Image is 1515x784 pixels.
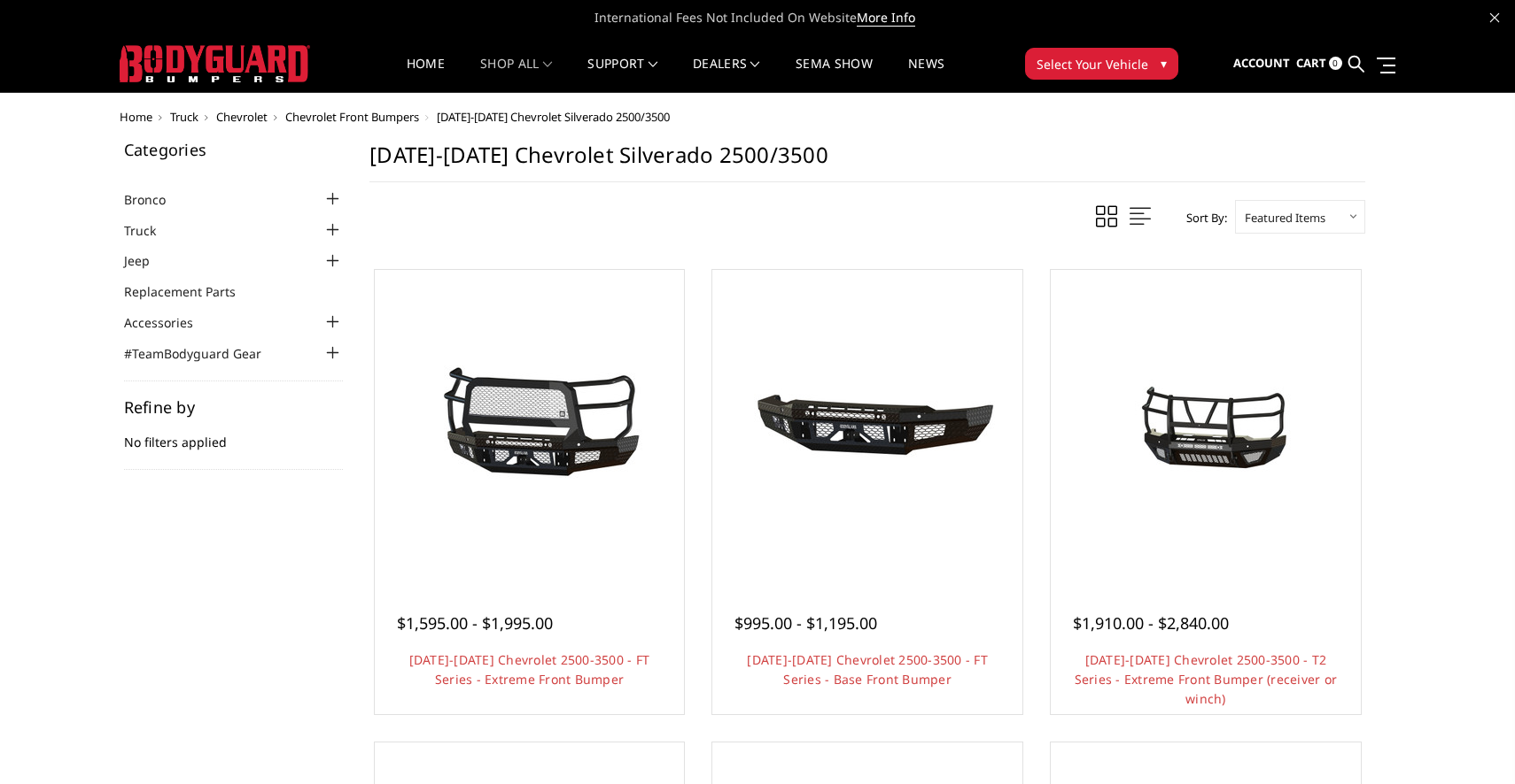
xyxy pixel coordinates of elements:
span: Select Your Vehicle [1037,55,1148,73]
h5: Categories [124,142,344,158]
span: $1,910.00 - $2,840.00 [1073,612,1229,634]
a: [DATE]-[DATE] Chevrolet 2500-3500 - T2 Series - Extreme Front Bumper (receiver or winch) [1075,651,1338,707]
label: Sort By: [1177,204,1227,231]
a: 2024-2025 Chevrolet 2500-3500 - FT Series - Extreme Front Bumper 2024-2025 Chevrolet 2500-3500 - ... [379,274,680,575]
a: Dealers [693,58,760,92]
span: [DATE]-[DATE] Chevrolet Silverado 2500/3500 [437,109,670,125]
span: 0 [1329,57,1342,70]
span: ▾ [1161,54,1167,73]
a: News [908,58,944,92]
a: #TeamBodyguard Gear [124,344,284,363]
a: Truck [124,221,178,240]
h5: Refine by [124,399,344,415]
button: Select Your Vehicle [1025,48,1178,80]
a: Home [120,109,152,125]
span: Account [1233,55,1290,71]
a: More Info [857,9,915,27]
a: shop all [480,58,552,92]
a: [DATE]-[DATE] Chevrolet 2500-3500 - FT Series - Base Front Bumper [747,651,988,688]
span: $1,595.00 - $1,995.00 [397,612,553,634]
a: Chevrolet Front Bumpers [285,109,419,125]
a: Account [1233,40,1290,88]
a: Cart 0 [1296,40,1342,88]
a: Truck [170,109,198,125]
img: BODYGUARD BUMPERS [120,45,310,82]
a: Support [587,58,657,92]
span: Cart [1296,55,1326,71]
a: 2024-2025 Chevrolet 2500-3500 - T2 Series - Extreme Front Bumper (receiver or winch) 2024-2025 Ch... [1055,274,1356,575]
a: SEMA Show [796,58,873,92]
a: Bronco [124,190,188,209]
a: Replacement Parts [124,282,258,301]
span: $995.00 - $1,195.00 [734,612,877,634]
div: No filters applied [124,399,344,470]
a: [DATE]-[DATE] Chevrolet 2500-3500 - FT Series - Extreme Front Bumper [409,651,650,688]
a: Accessories [124,313,215,332]
a: Home [407,58,445,92]
h1: [DATE]-[DATE] Chevrolet Silverado 2500/3500 [369,142,1365,182]
a: Jeep [124,251,172,270]
a: Chevrolet [216,109,268,125]
a: 2024-2025 Chevrolet 2500-3500 - FT Series - Base Front Bumper 2024-2025 Chevrolet 2500-3500 - FT ... [717,274,1018,575]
